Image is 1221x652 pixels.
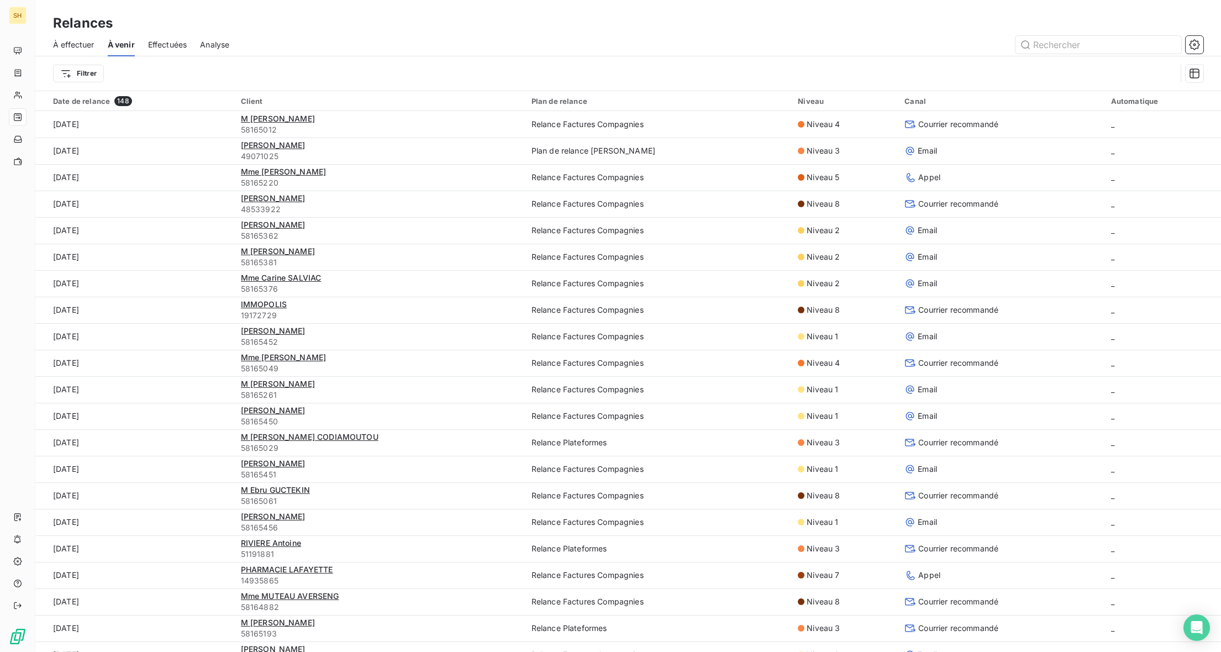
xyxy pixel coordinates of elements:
span: Niveau 4 [807,357,840,369]
td: [DATE] [35,350,234,376]
span: Niveau 1 [807,411,838,422]
td: Relance Plateformes [525,535,792,562]
td: Relance Factures Compagnies [525,270,792,297]
span: [PERSON_NAME] [241,406,306,415]
span: 58165450 [241,416,518,427]
span: Email [918,331,937,342]
span: _ [1111,278,1114,288]
span: _ [1111,172,1114,182]
span: _ [1111,385,1114,394]
td: [DATE] [35,191,234,217]
span: Email [918,225,937,236]
span: [PERSON_NAME] [241,193,306,203]
td: Relance Factures Compagnies [525,562,792,588]
span: 58165451 [241,469,518,480]
span: RIVIERE Antoine [241,538,301,548]
td: [DATE] [35,456,234,482]
span: [PERSON_NAME] [241,326,306,335]
td: Relance Factures Compagnies [525,323,792,350]
span: Mme [PERSON_NAME] [241,353,327,362]
span: Courrier recommandé [918,437,998,448]
span: Courrier recommandé [918,623,998,634]
span: M [PERSON_NAME] [241,114,315,123]
td: [DATE] [35,297,234,323]
span: _ [1111,491,1114,500]
td: Relance Factures Compagnies [525,509,792,535]
span: Courrier recommandé [918,543,998,554]
span: À venir [108,39,135,50]
div: Plan de relance [531,97,785,106]
span: PHARMACIE LAFAYETTE [241,565,333,574]
span: Email [918,251,937,262]
span: Mme Carine SALVIAC [241,273,322,282]
div: Open Intercom Messenger [1183,614,1210,641]
span: _ [1111,411,1114,420]
span: Niveau 3 [807,437,840,448]
span: 58165220 [241,177,518,188]
span: _ [1111,199,1114,208]
span: _ [1111,544,1114,553]
span: Niveau 1 [807,517,838,528]
span: Niveau 3 [807,543,840,554]
td: Relance Factures Compagnies [525,350,792,376]
td: [DATE] [35,509,234,535]
td: Relance Factures Compagnies [525,456,792,482]
span: 58165049 [241,363,518,374]
span: 58165362 [241,230,518,241]
span: _ [1111,570,1114,580]
span: [PERSON_NAME] [241,140,306,150]
span: 148 [114,96,131,106]
div: Automatique [1111,97,1214,106]
td: Relance Factures Compagnies [525,164,792,191]
td: Relance Factures Compagnies [525,217,792,244]
span: Email [918,464,937,475]
span: Email [918,517,937,528]
span: Appel [918,172,940,183]
span: Email [918,384,937,395]
span: Mme MUTEAU AVERSENG [241,591,339,601]
td: [DATE] [35,111,234,138]
span: 58165456 [241,522,518,533]
span: Niveau 5 [807,172,839,183]
span: Niveau 7 [807,570,839,581]
span: M [PERSON_NAME] [241,246,315,256]
td: [DATE] [35,482,234,509]
span: Email [918,145,937,156]
span: 58165012 [241,124,518,135]
div: Niveau [798,97,891,106]
span: Niveau 8 [807,490,840,501]
span: Niveau 1 [807,464,838,475]
span: [PERSON_NAME] [241,220,306,229]
td: [DATE] [35,270,234,297]
div: Date de relance [53,96,228,106]
td: [DATE] [35,376,234,403]
span: M [PERSON_NAME] CODIAMOUTOU [241,432,378,441]
span: Courrier recommandé [918,596,998,607]
span: 58165261 [241,390,518,401]
td: Relance Factures Compagnies [525,588,792,615]
td: Relance Factures Compagnies [525,244,792,270]
span: Niveau 8 [807,304,840,316]
span: 58165376 [241,283,518,295]
span: Niveau 1 [807,384,838,395]
td: Relance Factures Compagnies [525,482,792,509]
span: 58165193 [241,628,518,639]
span: M [PERSON_NAME] [241,379,315,388]
img: Logo LeanPay [9,628,27,645]
span: Email [918,411,937,422]
span: Courrier recommandé [918,490,998,501]
span: Niveau 3 [807,145,840,156]
div: SH [9,7,27,24]
span: _ [1111,464,1114,474]
span: 19172729 [241,310,518,321]
td: [DATE] [35,429,234,456]
span: _ [1111,332,1114,341]
span: Courrier recommandé [918,357,998,369]
span: 58164882 [241,602,518,613]
span: Niveau 1 [807,331,838,342]
span: Niveau 8 [807,198,840,209]
h3: Relances [53,13,113,33]
span: Courrier recommandé [918,304,998,316]
td: Relance Factures Compagnies [525,191,792,217]
span: _ [1111,517,1114,527]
